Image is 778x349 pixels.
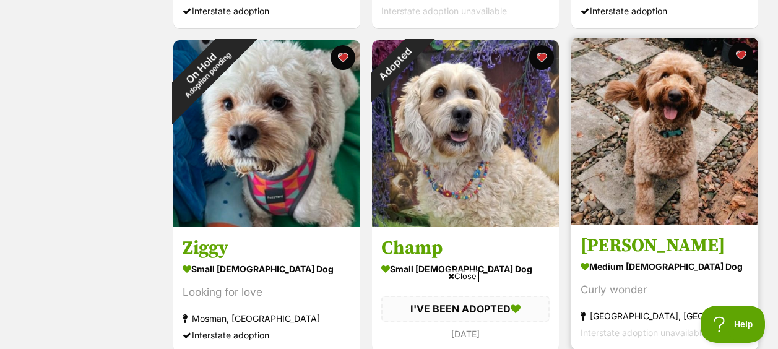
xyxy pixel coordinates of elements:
button: favourite [530,45,555,70]
span: Interstate adoption unavailable [381,6,507,16]
div: Interstate adoption [183,2,351,19]
h3: Champ [381,236,550,260]
img: Champ [372,40,559,227]
div: small [DEMOGRAPHIC_DATA] Dog [183,260,351,278]
div: small [DEMOGRAPHIC_DATA] Dog [381,260,550,278]
a: On HoldAdoption pending [173,218,360,230]
img: Ziggy [173,40,360,227]
button: favourite [728,43,753,67]
iframe: Advertisement [164,287,615,343]
div: On Hold [150,17,258,125]
div: Interstate adoption [581,2,749,19]
div: Curly wonder [581,282,749,298]
div: [GEOGRAPHIC_DATA], [GEOGRAPHIC_DATA] [581,308,749,324]
span: Close [446,270,479,282]
h3: [PERSON_NAME] [581,234,749,257]
a: Adopted [372,218,559,230]
img: Kaspar Peggoty [571,38,758,225]
h3: Ziggy [183,236,351,260]
button: favourite [331,45,355,70]
div: medium [DEMOGRAPHIC_DATA] Dog [581,257,749,275]
iframe: Help Scout Beacon - Open [701,306,766,343]
span: Adoption pending [183,50,233,100]
span: Interstate adoption unavailable [581,327,706,338]
div: Adopted [355,23,436,104]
